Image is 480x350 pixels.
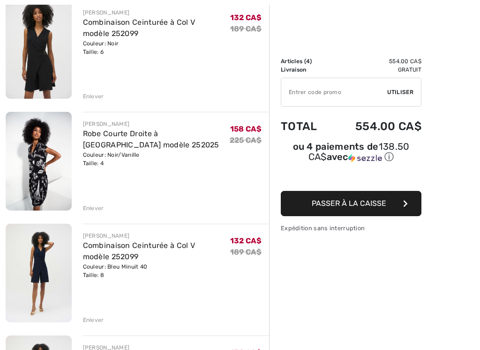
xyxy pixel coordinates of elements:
span: 138.50 CA$ [308,141,410,162]
span: Utiliser [387,88,413,96]
a: Robe Courte Droite à [GEOGRAPHIC_DATA] modèle 252025 [83,129,219,149]
div: Enlever [83,316,104,324]
a: Combinaison Ceinturée à Col V modèle 252099 [83,18,195,38]
div: Expédition sans interruption [281,224,421,233]
span: 158 CA$ [230,124,262,133]
div: ou 4 paiements de avec [281,142,421,163]
div: Enlever [83,204,104,212]
div: Couleur: Noir/Vanille Taille: 4 [83,151,230,168]
iframe: PayPal-paypal [281,167,421,188]
div: [PERSON_NAME] [83,120,230,128]
div: Enlever [83,92,104,101]
td: Livraison [281,66,330,74]
td: Articles ( ) [281,57,330,66]
div: Couleur: Noir Taille: 6 [83,39,230,56]
td: Total [281,110,330,142]
span: Passer à la caisse [312,199,386,208]
span: 132 CA$ [230,236,262,245]
s: 189 CA$ [230,248,262,256]
div: [PERSON_NAME] [83,8,230,17]
s: 225 CA$ [230,136,262,145]
a: Combinaison Ceinturée à Col V modèle 252099 [83,241,195,261]
img: Robe Courte Droite à Cordon modèle 252025 [6,112,72,211]
div: [PERSON_NAME] [83,232,230,240]
span: 4 [306,58,310,65]
img: Combinaison Ceinturée à Col V modèle 252099 [6,224,72,322]
td: Gratuit [330,66,421,74]
input: Code promo [281,78,387,106]
img: Combinaison Ceinturée à Col V modèle 252099 [6,0,72,99]
td: 554.00 CA$ [330,57,421,66]
img: Sezzle [348,154,382,162]
s: 189 CA$ [230,24,262,33]
div: ou 4 paiements de138.50 CA$avecSezzle Cliquez pour en savoir plus sur Sezzle [281,142,421,167]
span: 132 CA$ [230,13,262,22]
button: Passer à la caisse [281,191,421,216]
td: 554.00 CA$ [330,110,421,142]
div: Couleur: Bleu Minuit 40 Taille: 8 [83,262,230,279]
